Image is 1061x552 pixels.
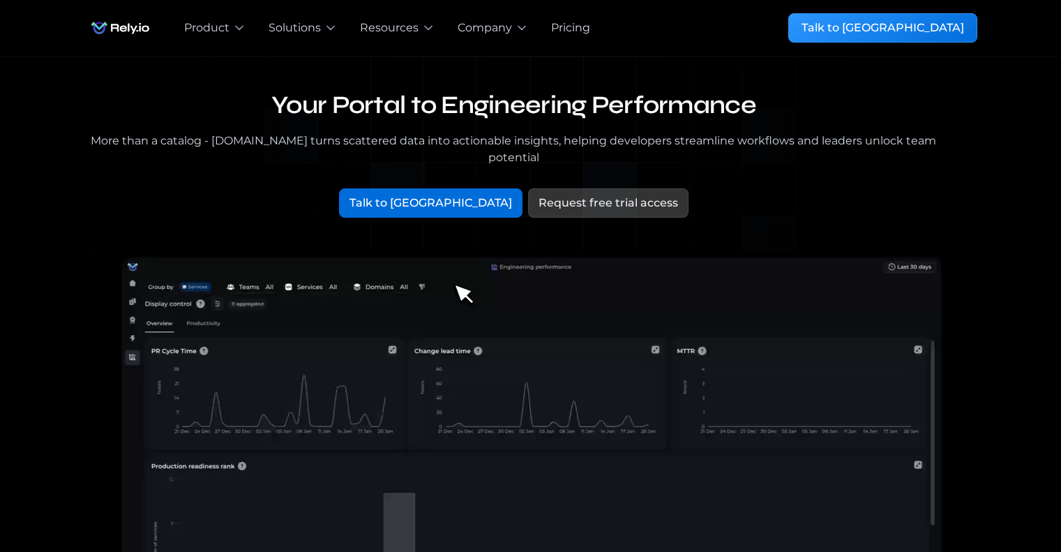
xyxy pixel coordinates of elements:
[339,188,522,218] a: Talk to [GEOGRAPHIC_DATA]
[360,20,419,36] div: Resources
[788,13,977,43] a: Talk to [GEOGRAPHIC_DATA]
[84,90,944,121] h1: Your Portal to Engineering Performance
[458,20,512,36] div: Company
[349,195,512,211] div: Talk to [GEOGRAPHIC_DATA]
[269,20,321,36] div: Solutions
[551,20,590,36] a: Pricing
[184,20,229,36] div: Product
[539,195,678,211] div: Request free trial access
[84,133,944,166] div: More than a catalog - [DOMAIN_NAME] turns scattered data into actionable insights, helping develo...
[802,20,964,36] div: Talk to [GEOGRAPHIC_DATA]
[528,188,688,218] a: Request free trial access
[84,14,156,42] img: Rely.io logo
[84,14,156,42] a: home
